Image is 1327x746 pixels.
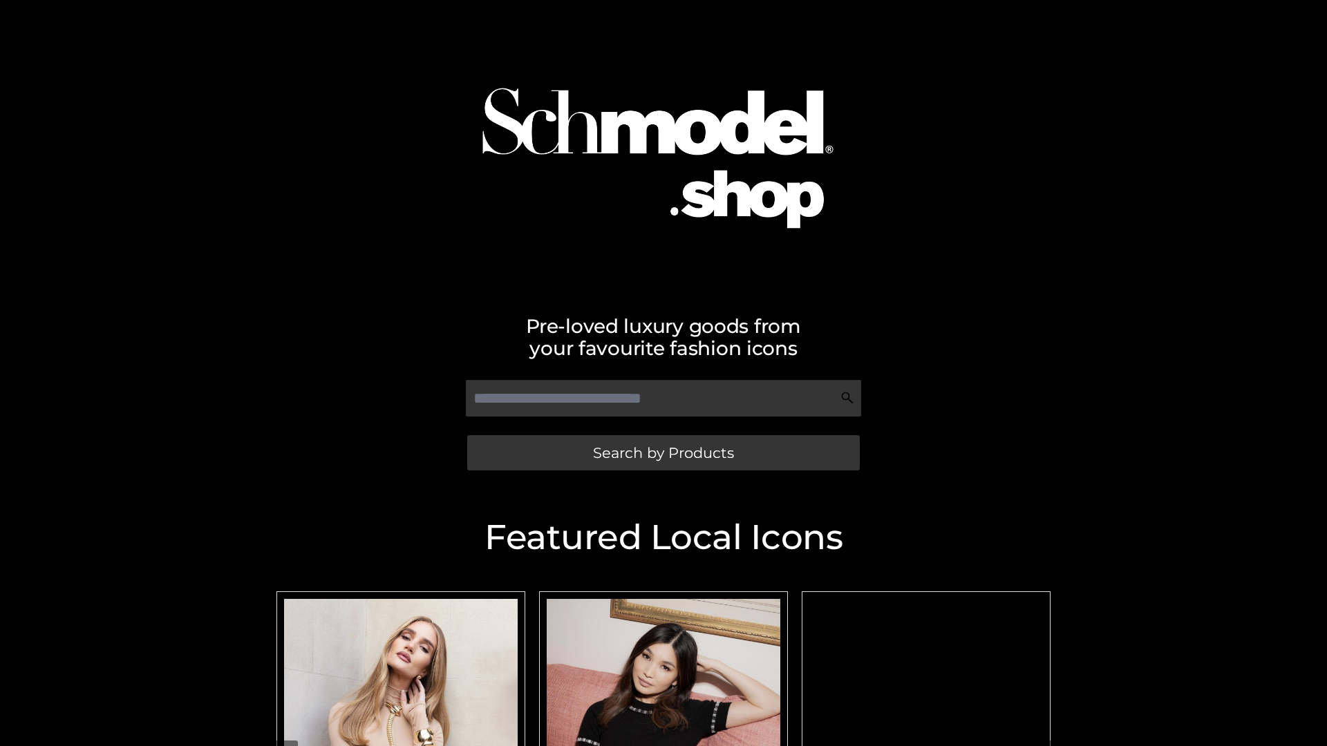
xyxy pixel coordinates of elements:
[270,520,1057,555] h2: Featured Local Icons​
[467,435,860,470] a: Search by Products
[270,315,1057,359] h2: Pre-loved luxury goods from your favourite fashion icons
[840,391,854,405] img: Search Icon
[593,446,734,460] span: Search by Products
